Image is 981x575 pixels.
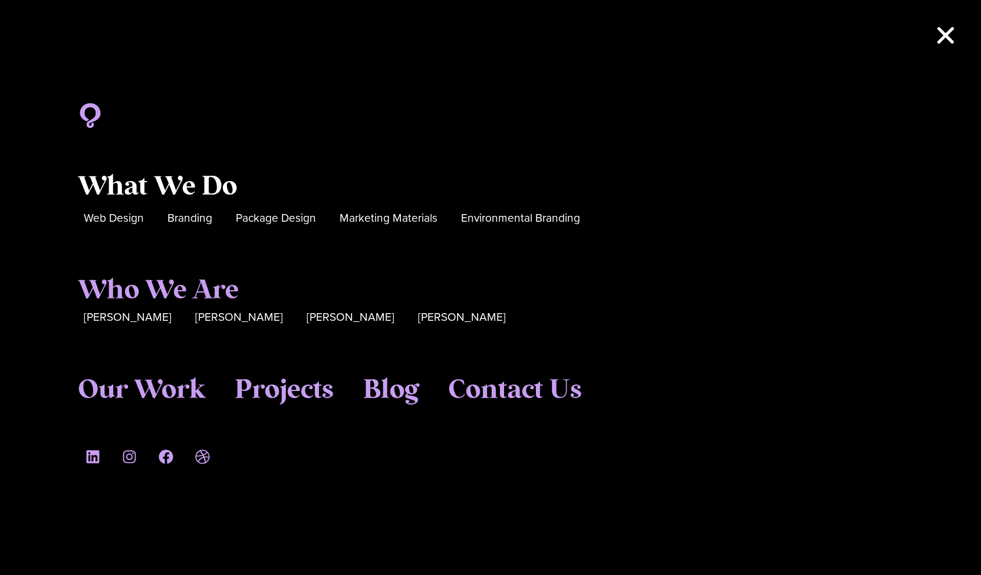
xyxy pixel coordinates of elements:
[84,308,172,327] a: [PERSON_NAME]
[236,209,316,228] a: Package Design
[78,275,239,307] a: Who We Are
[418,308,506,327] a: [PERSON_NAME]
[84,209,144,228] a: Web Design
[448,374,582,406] a: Contact Us
[340,209,437,228] a: Marketing Materials
[307,308,394,327] a: [PERSON_NAME]
[363,374,419,406] a: Blog
[167,209,212,228] a: Branding
[461,209,580,228] a: Environmental Branding
[934,24,957,47] a: Close
[78,171,237,203] a: What We Do
[195,308,283,327] a: [PERSON_NAME]
[78,374,205,406] a: Our Work
[235,374,334,406] a: Projects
